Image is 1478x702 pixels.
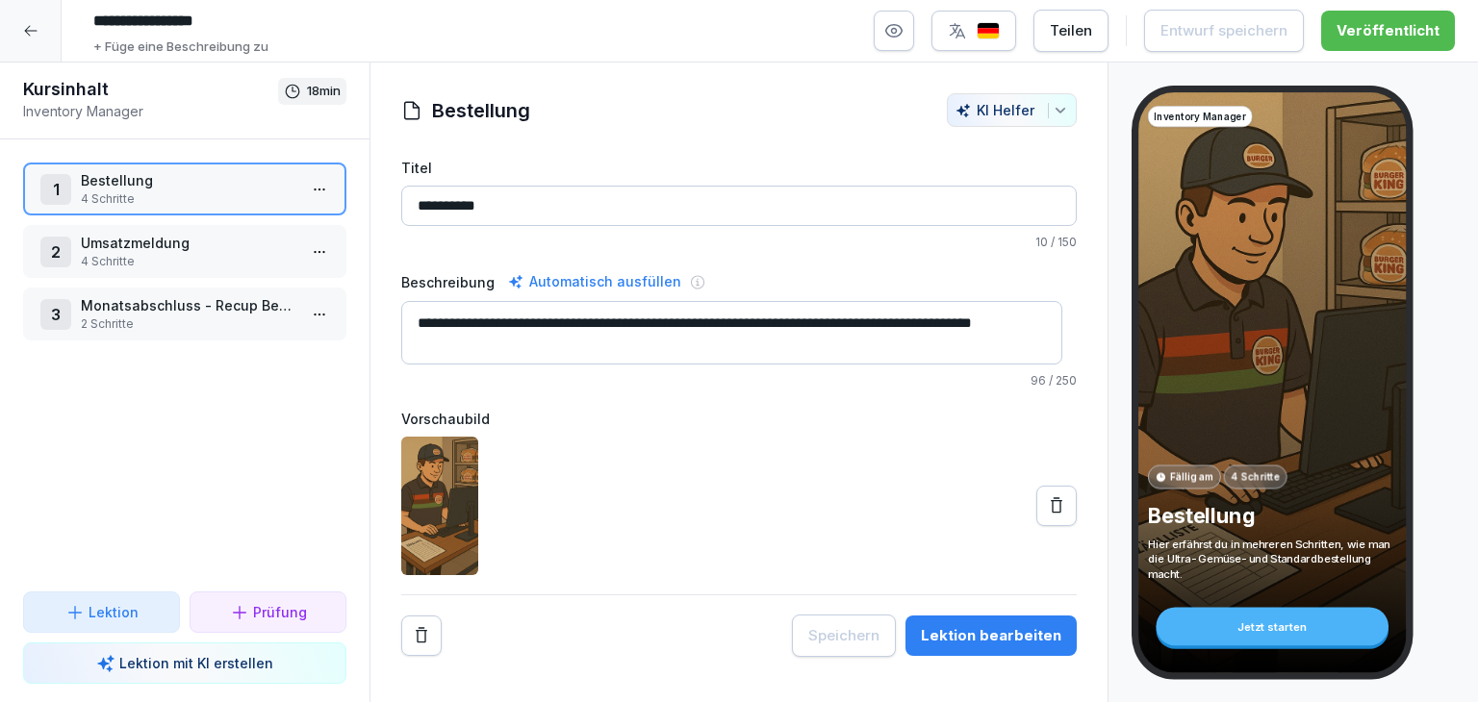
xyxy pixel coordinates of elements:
div: 2Umsatzmeldung4 Schritte [23,225,346,278]
div: 2 [40,237,71,267]
div: Automatisch ausfüllen [504,270,685,293]
p: Hier erfährst du in mehreren Schritten, wie man die Ultra- Gemüse- und Standardbestellung macht. [1148,537,1397,582]
p: Lektion [89,602,139,622]
label: Titel [401,158,1077,178]
div: 1Bestellung4 Schritte [23,163,346,215]
p: 18 min [307,82,341,101]
button: Veröffentlicht [1321,11,1455,51]
button: Lektion [23,591,180,633]
span: 10 [1035,235,1048,249]
label: Vorschaubild [401,409,1077,429]
div: Entwurf speichern [1160,20,1287,41]
p: 4 Schritte [81,253,296,270]
span: 96 [1031,373,1046,388]
p: / 150 [401,234,1077,251]
p: 4 Schritte [81,190,296,208]
div: 1 [40,174,71,205]
div: Jetzt starten [1156,608,1389,646]
p: Bestellung [1148,502,1397,528]
div: Teilen [1050,20,1092,41]
p: 2 Schritte [81,315,296,333]
p: / 250 [401,372,1077,389]
p: Lektion mit KI erstellen [119,653,273,673]
button: Lektion bearbeiten [905,615,1077,656]
p: Inventory Manager [23,101,278,121]
h1: Kursinhalt [23,78,278,101]
p: Inventory Manager [1154,110,1246,124]
p: 4 Schritte [1231,469,1279,484]
button: Remove [401,615,442,656]
div: Veröffentlicht [1337,20,1440,41]
button: Teilen [1033,10,1108,52]
div: KI Helfer [956,102,1068,118]
img: de.svg [977,22,1000,40]
p: Monatsabschluss - Recup Bestand [81,295,296,315]
button: Prüfung [190,591,346,633]
h1: Bestellung [432,96,530,125]
button: Entwurf speichern [1144,10,1304,52]
button: Speichern [792,614,896,657]
p: Bestellung [81,170,296,190]
p: Fällig am [1170,469,1213,484]
p: Prüfung [253,602,307,622]
div: Speichern [808,625,879,646]
button: KI Helfer [947,93,1077,127]
button: Lektion mit KI erstellen [23,642,346,684]
img: ri3covzcvearisg573bt1e15.png [401,437,478,575]
p: Umsatzmeldung [81,233,296,253]
p: + Füge eine Beschreibung zu [93,38,268,57]
div: Lektion bearbeiten [921,625,1061,646]
label: Beschreibung [401,272,495,292]
div: 3 [40,299,71,330]
div: 3Monatsabschluss - Recup Bestand2 Schritte [23,288,346,340]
